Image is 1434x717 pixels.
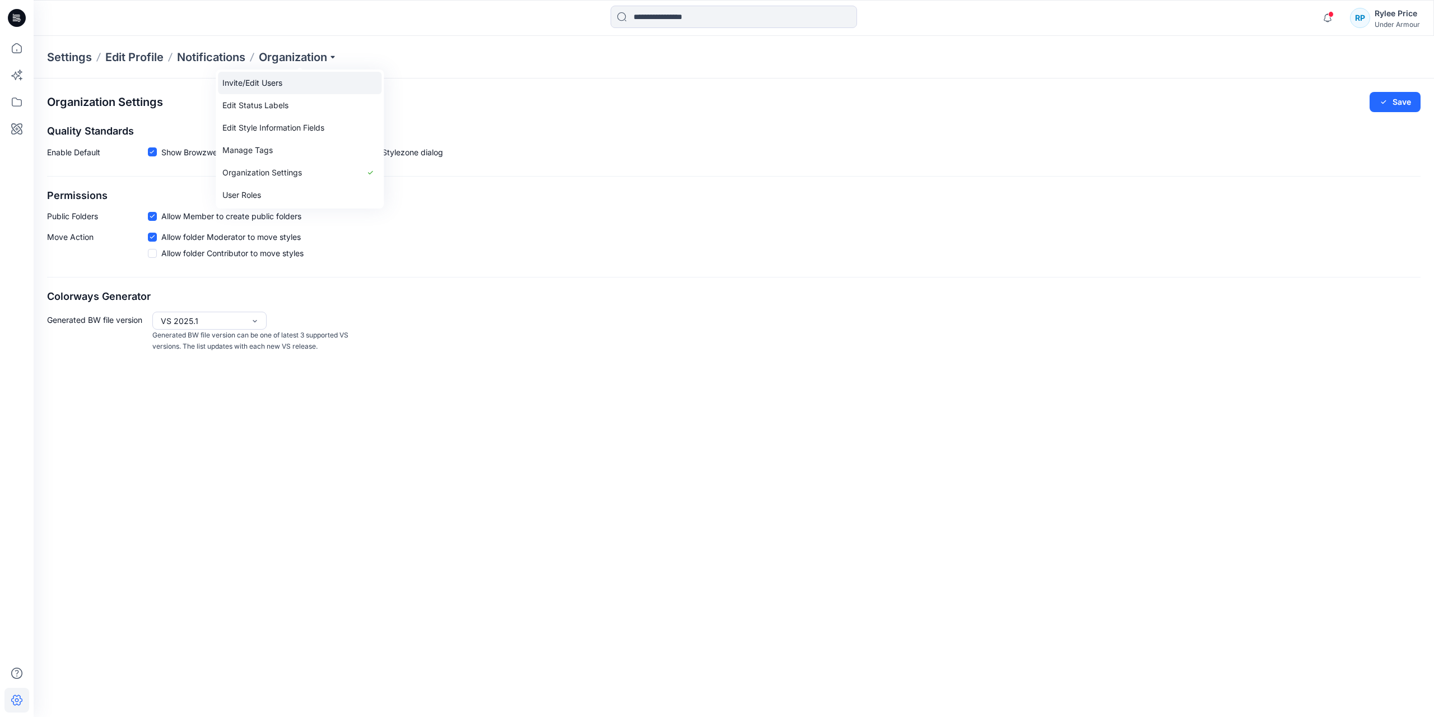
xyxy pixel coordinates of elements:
[47,190,1421,202] h2: Permissions
[218,184,381,206] a: User Roles
[1375,20,1420,29] div: Under Armour
[177,49,245,65] a: Notifications
[47,126,1421,137] h2: Quality Standards
[152,330,352,353] p: Generated BW file version can be one of latest 3 supported VS versions. The list updates with eac...
[47,312,148,353] p: Generated BW file version
[161,210,301,222] span: Allow Member to create public folders
[218,72,381,94] a: Invite/Edit Users
[161,231,301,243] span: Allow folder Moderator to move styles
[47,49,92,65] p: Settings
[1375,7,1420,20] div: Rylee Price
[218,117,381,139] a: Edit Style Information Fields
[218,161,381,184] a: Organization Settings
[47,146,148,163] p: Enable Default
[47,231,148,263] p: Move Action
[218,94,381,117] a: Edit Status Labels
[218,139,381,161] a: Manage Tags
[47,291,1421,303] h2: Colorways Generator
[47,210,148,222] p: Public Folders
[1350,8,1370,28] div: RP
[161,247,304,259] span: Allow folder Contributor to move styles
[161,146,443,158] span: Show Browzwear’s default quality standards in the Share to Stylezone dialog
[1370,92,1421,112] button: Save
[105,49,164,65] a: Edit Profile
[161,315,245,327] div: VS 2025.1
[47,96,163,109] h2: Organization Settings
